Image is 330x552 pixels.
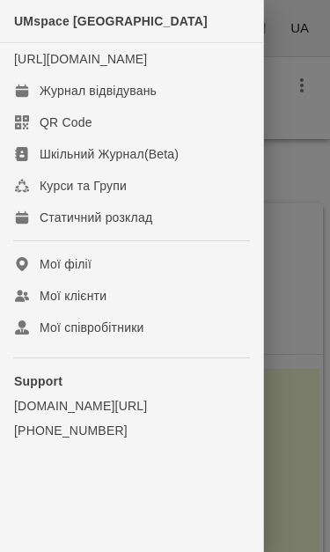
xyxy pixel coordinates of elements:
[40,209,152,226] div: Статичний розклад
[14,397,249,415] a: [DOMAIN_NAME][URL]
[14,14,208,28] span: UMspace [GEOGRAPHIC_DATA]
[14,372,249,390] p: Support
[40,255,92,273] div: Мої філії
[40,177,127,195] div: Курси та Групи
[40,82,157,99] div: Журнал відвідувань
[14,422,249,439] a: [PHONE_NUMBER]
[40,319,144,336] div: Мої співробітники
[40,287,106,305] div: Мої клієнти
[14,52,147,66] a: [URL][DOMAIN_NAME]
[40,114,92,131] div: QR Code
[40,145,179,163] div: Шкільний Журнал(Beta)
